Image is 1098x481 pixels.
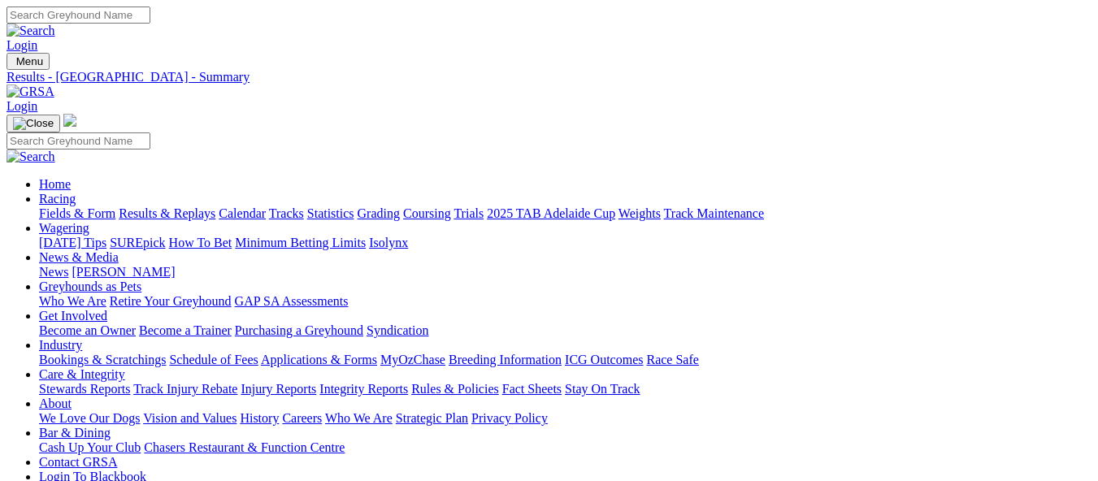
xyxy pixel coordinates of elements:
[63,114,76,127] img: logo-grsa-white.png
[261,353,377,366] a: Applications & Forms
[7,84,54,99] img: GRSA
[7,24,55,38] img: Search
[241,382,316,396] a: Injury Reports
[454,206,484,220] a: Trials
[39,396,72,410] a: About
[39,382,130,396] a: Stewards Reports
[7,149,55,164] img: Search
[39,192,76,206] a: Racing
[471,411,548,425] a: Privacy Policy
[367,323,428,337] a: Syndication
[39,206,1091,221] div: Racing
[39,265,68,279] a: News
[39,367,125,381] a: Care & Integrity
[110,236,165,249] a: SUREpick
[39,323,136,337] a: Become an Owner
[143,411,237,425] a: Vision and Values
[7,70,1091,84] a: Results - [GEOGRAPHIC_DATA] - Summary
[16,55,43,67] span: Menu
[39,294,106,308] a: Who We Are
[502,382,562,396] a: Fact Sheets
[39,279,141,293] a: Greyhounds as Pets
[169,236,232,249] a: How To Bet
[39,426,111,440] a: Bar & Dining
[110,294,232,308] a: Retire Your Greyhound
[39,236,1091,250] div: Wagering
[39,236,106,249] a: [DATE] Tips
[13,117,54,130] img: Close
[7,53,50,70] button: Toggle navigation
[72,265,175,279] a: [PERSON_NAME]
[369,236,408,249] a: Isolynx
[235,236,366,249] a: Minimum Betting Limits
[39,411,1091,426] div: About
[39,177,71,191] a: Home
[39,440,1091,455] div: Bar & Dining
[39,440,141,454] a: Cash Up Your Club
[325,411,393,425] a: Who We Are
[396,411,468,425] a: Strategic Plan
[219,206,266,220] a: Calendar
[39,206,115,220] a: Fields & Form
[307,206,354,220] a: Statistics
[169,353,258,366] a: Schedule of Fees
[39,323,1091,338] div: Get Involved
[565,382,640,396] a: Stay On Track
[133,382,237,396] a: Track Injury Rebate
[39,353,166,366] a: Bookings & Scratchings
[139,323,232,337] a: Become a Trainer
[119,206,215,220] a: Results & Replays
[39,265,1091,279] div: News & Media
[618,206,661,220] a: Weights
[646,353,698,366] a: Race Safe
[39,250,119,264] a: News & Media
[39,382,1091,396] div: Care & Integrity
[358,206,400,220] a: Grading
[39,338,82,352] a: Industry
[487,206,615,220] a: 2025 TAB Adelaide Cup
[565,353,643,366] a: ICG Outcomes
[39,455,117,469] a: Contact GRSA
[235,323,363,337] a: Purchasing a Greyhound
[380,353,445,366] a: MyOzChase
[7,115,60,132] button: Toggle navigation
[7,6,150,24] input: Search
[235,294,349,308] a: GAP SA Assessments
[319,382,408,396] a: Integrity Reports
[240,411,279,425] a: History
[664,206,764,220] a: Track Maintenance
[39,221,89,235] a: Wagering
[282,411,322,425] a: Careers
[39,294,1091,309] div: Greyhounds as Pets
[39,411,140,425] a: We Love Our Dogs
[411,382,499,396] a: Rules & Policies
[144,440,345,454] a: Chasers Restaurant & Function Centre
[7,99,37,113] a: Login
[7,38,37,52] a: Login
[39,309,107,323] a: Get Involved
[269,206,304,220] a: Tracks
[7,132,150,149] input: Search
[403,206,451,220] a: Coursing
[449,353,562,366] a: Breeding Information
[39,353,1091,367] div: Industry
